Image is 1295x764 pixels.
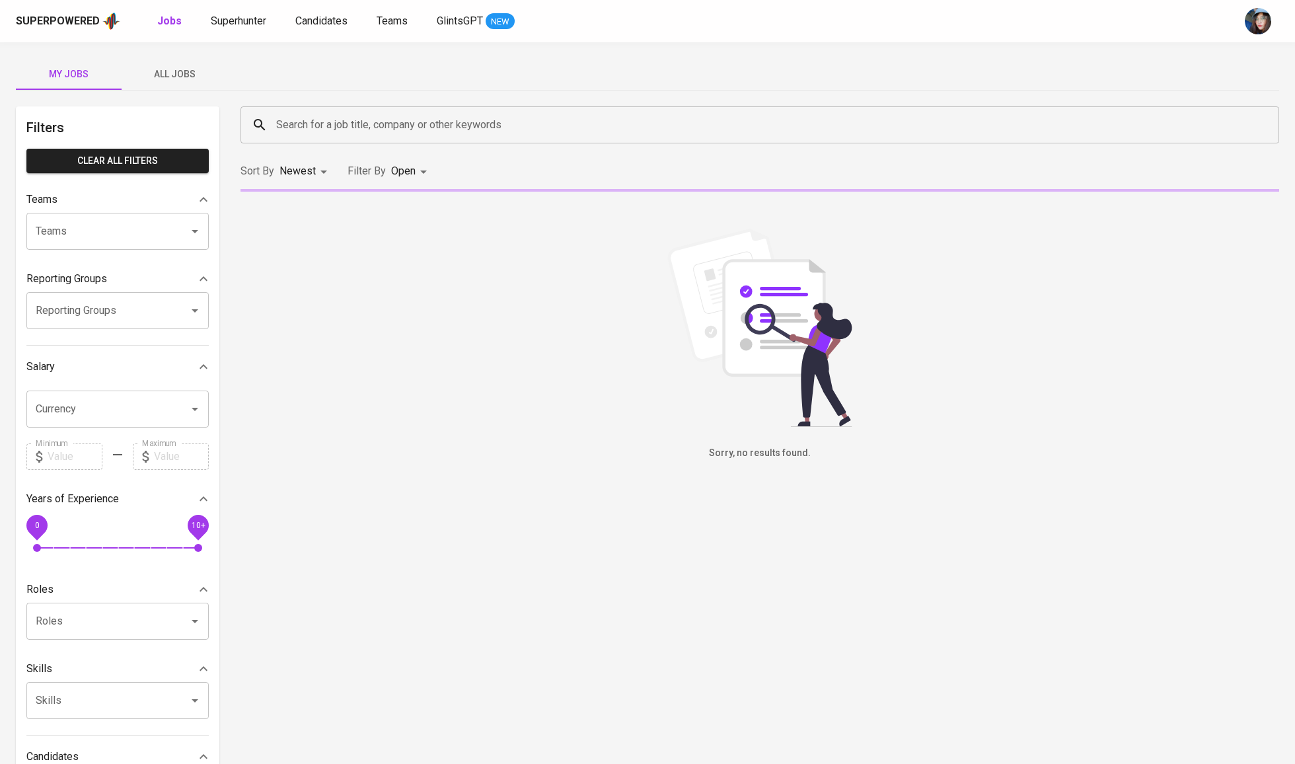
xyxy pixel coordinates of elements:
[34,520,39,529] span: 0
[348,163,386,179] p: Filter By
[191,520,205,529] span: 10+
[295,15,348,27] span: Candidates
[26,582,54,597] p: Roles
[26,576,209,603] div: Roles
[26,354,209,380] div: Salary
[37,153,198,169] span: Clear All filters
[16,11,120,31] a: Superpoweredapp logo
[26,486,209,512] div: Years of Experience
[48,443,102,470] input: Value
[279,163,316,179] p: Newest
[26,266,209,292] div: Reporting Groups
[26,186,209,213] div: Teams
[186,612,204,630] button: Open
[186,691,204,710] button: Open
[186,400,204,418] button: Open
[186,222,204,241] button: Open
[279,159,332,184] div: Newest
[240,163,274,179] p: Sort By
[154,443,209,470] input: Value
[26,149,209,173] button: Clear All filters
[24,66,114,83] span: My Jobs
[26,661,52,677] p: Skills
[240,446,1279,461] h6: Sorry, no results found.
[16,14,100,29] div: Superpowered
[391,159,431,184] div: Open
[377,15,408,27] span: Teams
[157,15,182,27] b: Jobs
[377,13,410,30] a: Teams
[26,491,119,507] p: Years of Experience
[157,13,184,30] a: Jobs
[26,192,57,208] p: Teams
[26,359,55,375] p: Salary
[391,165,416,177] span: Open
[102,11,120,31] img: app logo
[129,66,219,83] span: All Jobs
[486,15,515,28] span: NEW
[1245,8,1271,34] img: diazagista@glints.com
[295,13,350,30] a: Candidates
[26,117,209,138] h6: Filters
[437,13,515,30] a: GlintsGPT NEW
[211,13,269,30] a: Superhunter
[661,229,859,427] img: file_searching.svg
[26,656,209,682] div: Skills
[211,15,266,27] span: Superhunter
[186,301,204,320] button: Open
[26,271,107,287] p: Reporting Groups
[437,15,483,27] span: GlintsGPT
